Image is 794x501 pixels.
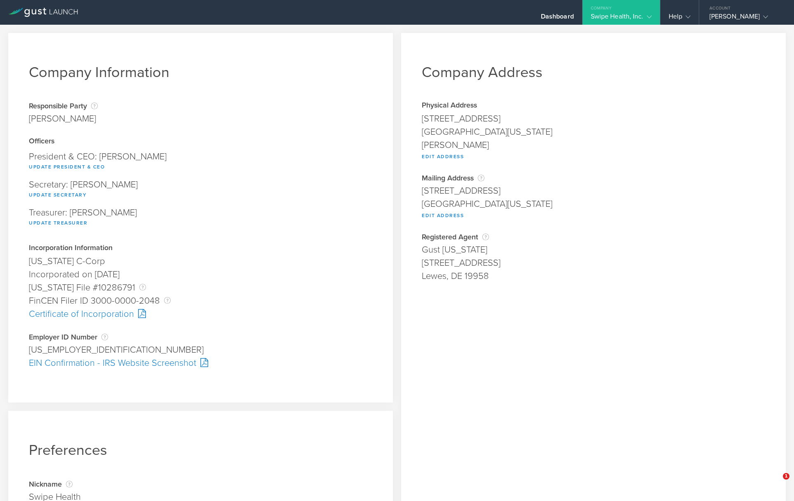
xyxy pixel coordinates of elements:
[29,268,372,281] div: Incorporated on [DATE]
[422,269,765,283] div: Lewes, DE 19958
[422,184,765,197] div: [STREET_ADDRESS]
[783,473,789,480] span: 1
[422,211,464,220] button: Edit Address
[29,343,372,356] div: [US_EMPLOYER_IDENTIFICATION_NUMBER]
[422,256,765,269] div: [STREET_ADDRESS]
[29,441,372,459] h1: Preferences
[422,63,765,81] h1: Company Address
[29,255,372,268] div: [US_STATE] C-Corp
[422,174,765,182] div: Mailing Address
[591,12,652,25] div: Swipe Health, Inc.
[29,356,372,370] div: EIN Confirmation - IRS Website Screenshot
[29,307,372,321] div: Certificate of Incorporation
[709,12,780,25] div: [PERSON_NAME]
[29,218,87,228] button: Update Treasurer
[29,281,372,294] div: [US_STATE] File #10286791
[29,204,372,232] div: Treasurer: [PERSON_NAME]
[29,138,372,146] div: Officers
[422,138,765,152] div: [PERSON_NAME]
[29,162,105,172] button: Update President & CEO
[29,148,372,176] div: President & CEO: [PERSON_NAME]
[29,333,372,341] div: Employer ID Number
[29,63,372,81] h1: Company Information
[422,243,765,256] div: Gust [US_STATE]
[29,480,372,488] div: Nickname
[29,176,372,204] div: Secretary: [PERSON_NAME]
[422,112,765,125] div: [STREET_ADDRESS]
[669,12,691,25] div: Help
[29,112,98,125] div: [PERSON_NAME]
[422,102,765,110] div: Physical Address
[422,125,765,138] div: [GEOGRAPHIC_DATA][US_STATE]
[29,294,372,307] div: FinCEN Filer ID 3000-0000-2048
[29,190,87,200] button: Update Secretary
[29,244,372,253] div: Incorporation Information
[422,197,765,211] div: [GEOGRAPHIC_DATA][US_STATE]
[766,473,786,493] iframe: Intercom live chat
[422,233,765,241] div: Registered Agent
[29,102,98,110] div: Responsible Party
[422,152,464,162] button: Edit Address
[541,12,574,25] div: Dashboard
